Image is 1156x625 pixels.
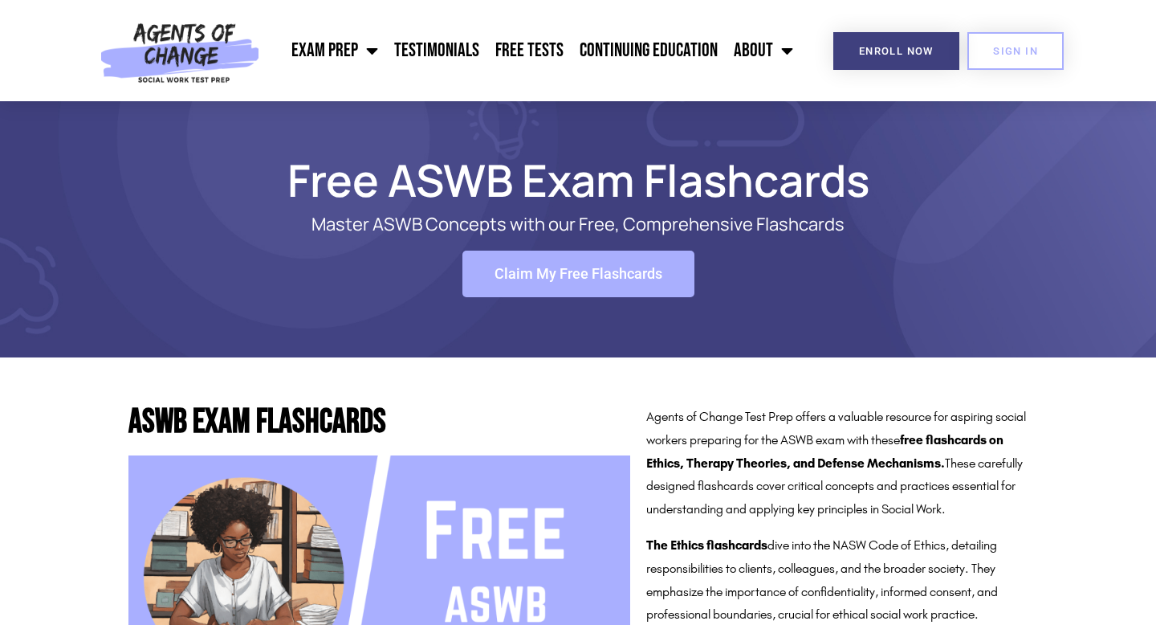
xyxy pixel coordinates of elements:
a: Exam Prep [283,31,386,71]
h2: ASWB Exam Flashcards [128,406,630,439]
a: Free Tests [487,31,572,71]
strong: free flashcards on Ethics, Therapy Theories, and Defense Mechanisms. [646,432,1003,471]
a: Continuing Education [572,31,726,71]
span: Claim My Free Flashcards [495,267,662,281]
a: Enroll Now [833,32,959,70]
h1: Free ASWB Exam Flashcards [120,161,1036,198]
p: Agents of Change Test Prep offers a valuable resource for aspiring social workers preparing for t... [646,406,1027,521]
a: Claim My Free Flashcards [462,251,694,297]
a: About [726,31,801,71]
span: Enroll Now [859,46,934,56]
p: Master ASWB Concepts with our Free, Comprehensive Flashcards [185,214,971,235]
a: Testimonials [386,31,487,71]
a: SIGN IN [967,32,1064,70]
span: SIGN IN [993,46,1038,56]
strong: The Ethics flashcards [646,537,767,553]
nav: Menu [267,31,802,71]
